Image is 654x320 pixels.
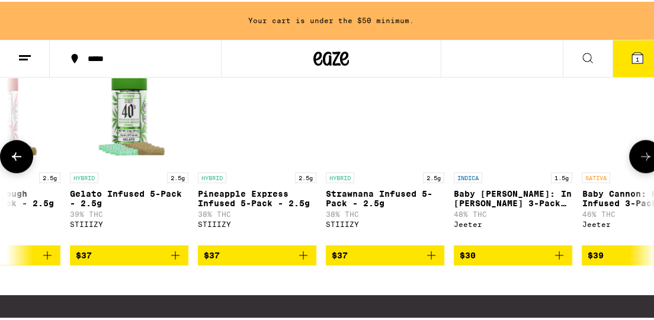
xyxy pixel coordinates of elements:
[198,171,226,181] p: HYBRID
[326,46,444,165] img: STIIIZY - Strawnana Infused 5-Pack - 2.5g
[76,249,92,258] span: $37
[326,219,444,226] div: STIIIZY
[70,187,188,206] p: Gelato Infused 5-Pack - 2.5g
[326,244,444,264] button: Add to bag
[70,46,188,243] a: Open page for Gelato Infused 5-Pack - 2.5g from STIIIZY
[70,244,188,264] button: Add to bag
[198,46,316,243] a: Open page for Pineapple Express Infused 5-Pack - 2.5g from STIIIZY
[588,249,604,258] span: $39
[326,187,444,206] p: Strawnana Infused 5-Pack - 2.5g
[454,46,572,165] img: Jeeter - Baby Cannon: In Da Couch 3-Pack Infused - 1.5g
[551,171,572,181] p: 1.5g
[70,219,188,226] div: STIIIZY
[39,171,60,181] p: 2.5g
[326,171,354,181] p: HYBRID
[326,209,444,216] p: 38% THC
[198,187,316,206] p: Pineapple Express Infused 5-Pack - 2.5g
[582,171,610,181] p: SATIVA
[332,249,348,258] span: $37
[7,8,85,18] span: Hi. Need any help?
[204,249,220,258] span: $37
[460,249,476,258] span: $30
[454,46,572,243] a: Open page for Baby Cannon: In Da Couch 3-Pack Infused - 1.5g from Jeeter
[167,171,188,181] p: 2.5g
[198,209,316,216] p: 38% THC
[454,219,572,226] div: Jeeter
[636,54,639,61] span: 1
[295,171,316,181] p: 2.5g
[198,46,316,165] img: STIIIZY - Pineapple Express Infused 5-Pack - 2.5g
[198,219,316,226] div: STIIIZY
[423,171,444,181] p: 2.5g
[70,209,188,216] p: 39% THC
[326,46,444,243] a: Open page for Strawnana Infused 5-Pack - 2.5g from STIIIZY
[454,171,482,181] p: INDICA
[454,209,572,216] p: 48% THC
[70,171,98,181] p: HYBRID
[198,244,316,264] button: Add to bag
[70,46,188,165] img: STIIIZY - Gelato Infused 5-Pack - 2.5g
[454,244,572,264] button: Add to bag
[454,187,572,206] p: Baby [PERSON_NAME]: In [PERSON_NAME] 3-Pack Infused - 1.5g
